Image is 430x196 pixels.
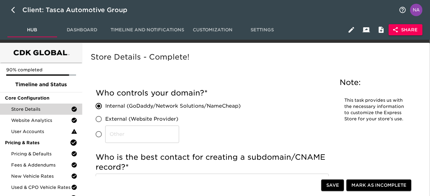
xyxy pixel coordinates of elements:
span: Fees & Addendums [11,162,71,168]
span: Hub [11,26,53,34]
span: Timeline and Status [5,81,77,88]
span: Customization [192,26,234,34]
span: Timeline and Notifications [111,26,184,34]
h5: Who controls your domain? [96,88,329,98]
span: Settings [241,26,283,34]
h5: Store Details - Complete! [91,52,419,62]
span: Mark as Incomplete [351,182,406,189]
button: Client View [359,22,374,37]
button: Save [321,180,344,191]
h5: Note: [340,78,410,87]
span: User Accounts [11,128,71,135]
span: Pricing & Defaults [11,151,71,157]
div: Client: Tasca Automotive Group [22,5,136,15]
span: Share [394,26,418,34]
span: Website Analytics [11,117,71,123]
span: Internal (GoDaddy/Network Solutions/NameCheap) [105,102,241,110]
img: Profile [410,4,423,16]
span: Pricing & Rates [5,140,70,146]
span: New Vehicle Rates [11,173,71,179]
span: Store Details [11,106,71,112]
span: Used & CPO Vehicle Rates [11,184,71,190]
button: Edit Hub [344,22,359,37]
span: Dashboard [61,26,103,34]
span: Core Configuration [5,95,77,101]
button: notifications [395,2,410,17]
h5: Who is the best contact for creating a subdomain/CNAME record? [96,152,329,172]
span: External (Website Provider) [105,115,178,123]
p: This task provides us with the necessary information to customize the Express Store for your stor... [345,97,405,122]
p: 90% completed [6,67,76,73]
input: Other [105,126,179,143]
button: Share [389,24,423,36]
button: Mark as Incomplete [346,180,411,191]
span: Save [326,182,339,189]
